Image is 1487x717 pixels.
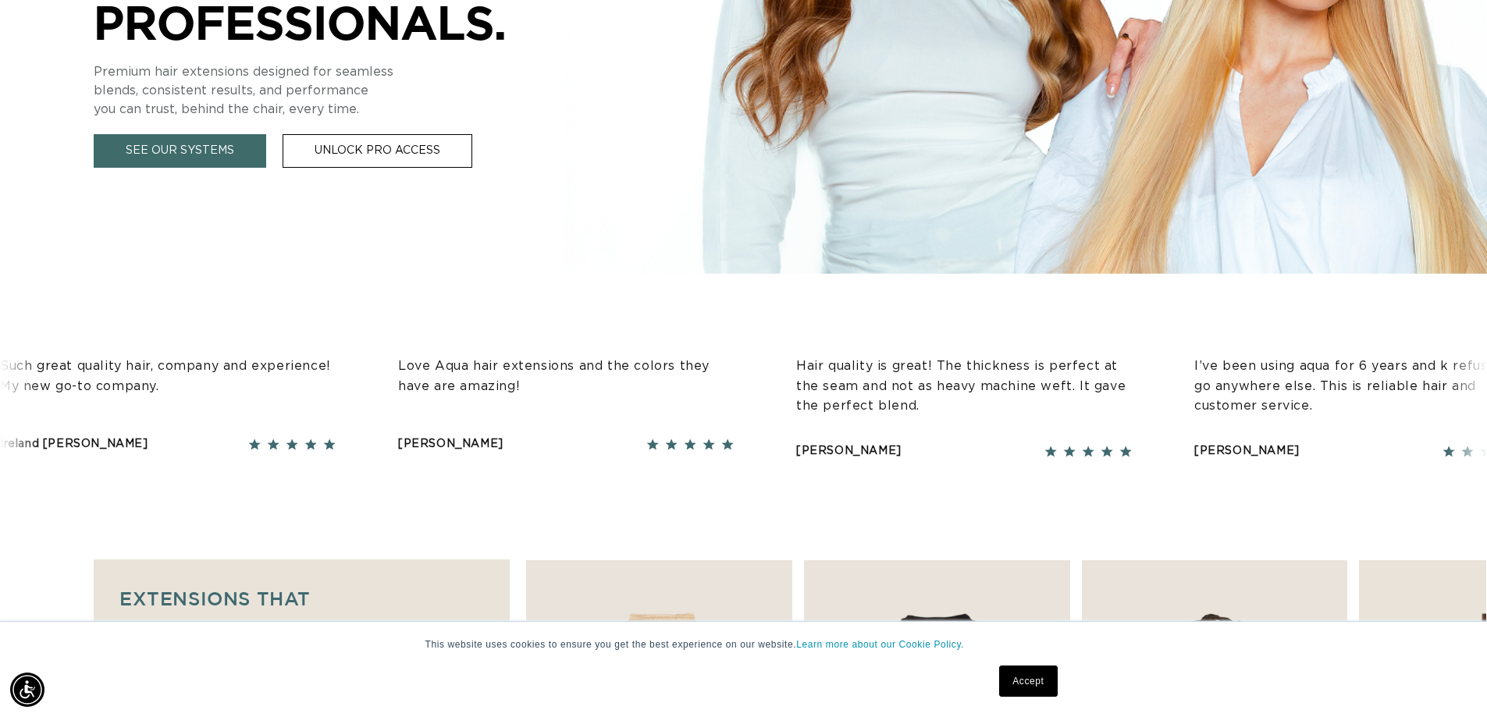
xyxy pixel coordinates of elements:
[386,357,721,396] p: Love Aqua hair extensions and the colors they have are amazing!
[784,442,889,461] div: [PERSON_NAME]
[283,134,472,168] a: Unlock Pro Access
[425,637,1062,651] p: This website uses cookies to ensure you get the best experience on our website.
[999,666,1057,697] a: Accept
[10,673,44,707] div: Accessibility Menu
[119,584,484,613] p: Extensions that
[784,357,1119,417] p: Hair quality is great! The thickness is perfect at the seam and not as heavy machine weft. It gav...
[94,62,562,119] p: Premium hair extensions designed for seamless blends, consistent results, and performance you can...
[796,639,964,650] a: Learn more about our Cookie Policy.
[386,435,491,454] div: [PERSON_NAME]
[1182,442,1287,461] div: [PERSON_NAME]
[94,134,266,168] a: See Our Systems
[119,613,484,643] p: meet every method.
